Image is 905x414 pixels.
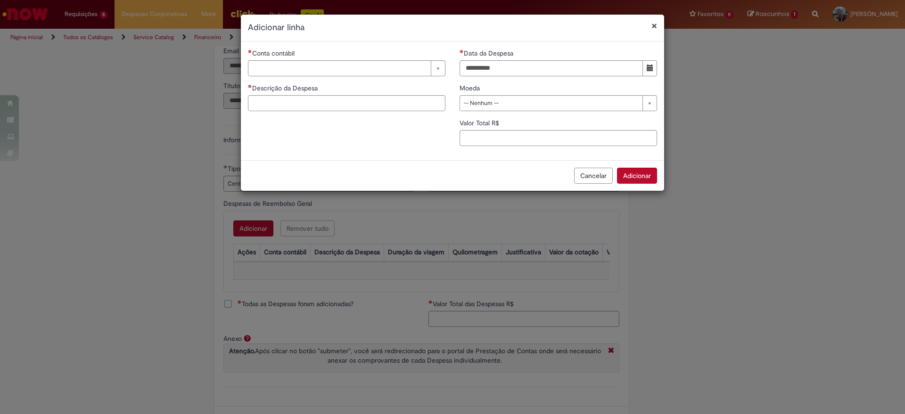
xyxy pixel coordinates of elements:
[464,96,638,111] span: -- Nenhum --
[252,49,296,57] span: Necessários - Conta contábil
[574,168,613,184] button: Cancelar
[464,49,515,57] span: Data da Despesa
[248,60,445,76] a: Limpar campo Conta contábil
[248,22,657,34] h2: Adicionar linha
[460,49,464,53] span: Necessários
[651,21,657,31] button: Fechar modal
[460,119,501,127] span: Valor Total R$
[248,84,252,88] span: Necessários
[617,168,657,184] button: Adicionar
[642,60,657,76] button: Mostrar calendário para Data da Despesa
[460,130,657,146] input: Valor Total R$
[460,84,482,92] span: Moeda
[252,84,320,92] span: Descrição da Despesa
[460,60,643,76] input: Data da Despesa
[248,95,445,111] input: Descrição da Despesa
[248,49,252,53] span: Necessários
